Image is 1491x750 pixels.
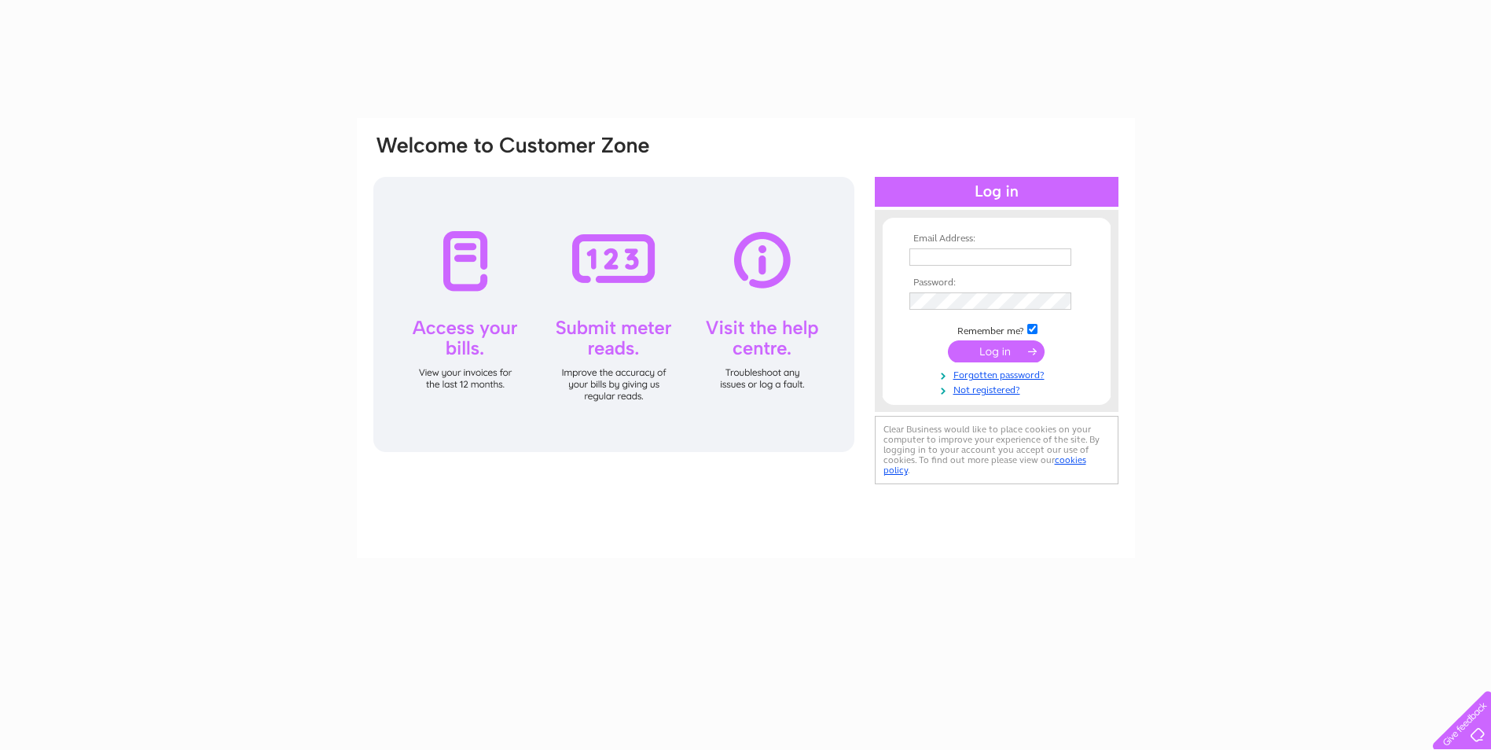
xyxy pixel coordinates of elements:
[909,366,1088,381] a: Forgotten password?
[883,454,1086,476] a: cookies policy
[905,278,1088,289] th: Password:
[875,416,1118,484] div: Clear Business would like to place cookies on your computer to improve your experience of the sit...
[905,322,1088,337] td: Remember me?
[909,381,1088,396] a: Not registered?
[905,233,1088,244] th: Email Address:
[948,340,1045,362] input: Submit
